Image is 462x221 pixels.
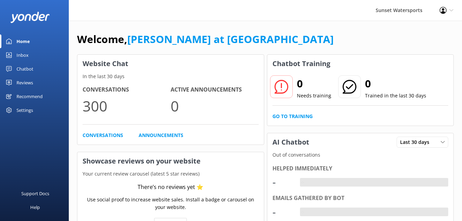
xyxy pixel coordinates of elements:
a: Announcements [139,131,183,139]
h3: Chatbot Training [267,55,335,73]
h2: 0 [365,75,426,92]
p: Trained in the last 30 days [365,92,426,99]
p: Needs training [297,92,331,99]
h3: AI Chatbot [267,133,314,151]
h1: Welcome, [77,31,334,48]
div: Recommend [17,90,43,103]
div: Reviews [17,76,33,90]
div: Support Docs [21,187,49,200]
div: - [272,174,293,190]
h3: Website Chat [77,55,264,73]
img: yonder-white-logo.png [10,12,50,23]
p: Out of conversations [267,151,454,159]
span: Last 30 days [400,138,433,146]
div: Emails gathered by bot [272,194,449,203]
p: Your current review carousel (latest 5 star reviews) [77,170,264,178]
a: Go to Training [272,113,313,120]
h4: Conversations [83,85,171,94]
p: 0 [171,94,259,117]
div: - [300,178,305,187]
a: [PERSON_NAME] at [GEOGRAPHIC_DATA] [127,32,334,46]
div: Inbox [17,48,29,62]
div: Home [17,34,30,48]
div: There’s no reviews yet ⭐ [138,183,203,192]
div: Help [30,200,40,214]
h4: Active Announcements [171,85,259,94]
div: Chatbot [17,62,33,76]
a: Conversations [83,131,123,139]
div: - [300,208,305,217]
p: 300 [83,94,171,117]
h2: 0 [297,75,331,92]
div: Helped immediately [272,164,449,173]
h3: Showcase reviews on your website [77,152,264,170]
p: In the last 30 days [77,73,264,80]
div: - [272,204,293,220]
div: Settings [17,103,33,117]
p: Use social proof to increase website sales. Install a badge or carousel on your website. [83,196,259,211]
